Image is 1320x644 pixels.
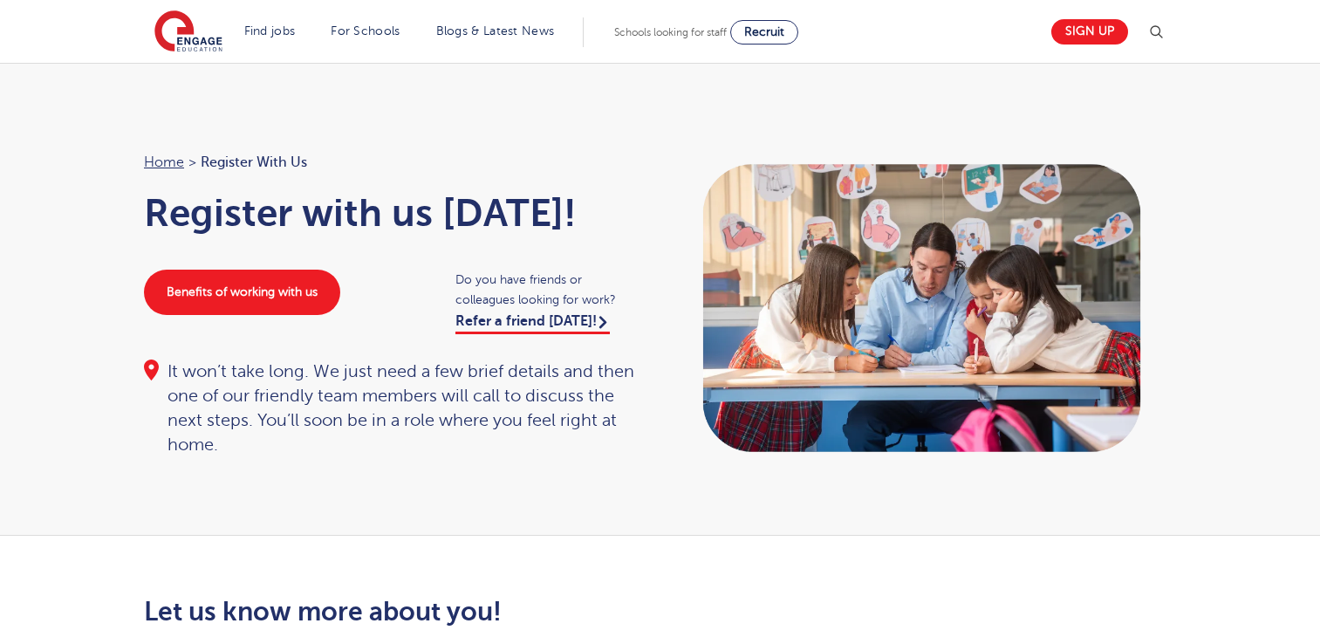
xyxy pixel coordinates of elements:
a: Sign up [1051,19,1128,45]
a: Refer a friend [DATE]! [455,313,610,334]
a: Recruit [730,20,798,45]
a: For Schools [331,24,400,38]
span: > [188,154,196,170]
h2: Let us know more about you! [144,597,824,627]
span: Schools looking for staff [614,26,727,38]
span: Register with us [201,151,307,174]
span: Recruit [744,25,784,38]
nav: breadcrumb [144,151,643,174]
h1: Register with us [DATE]! [144,191,643,235]
img: Engage Education [154,10,222,54]
a: Blogs & Latest News [436,24,555,38]
a: Home [144,154,184,170]
a: Benefits of working with us [144,270,340,315]
span: Do you have friends or colleagues looking for work? [455,270,643,310]
div: It won’t take long. We just need a few brief details and then one of our friendly team members wi... [144,360,643,457]
a: Find jobs [244,24,296,38]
